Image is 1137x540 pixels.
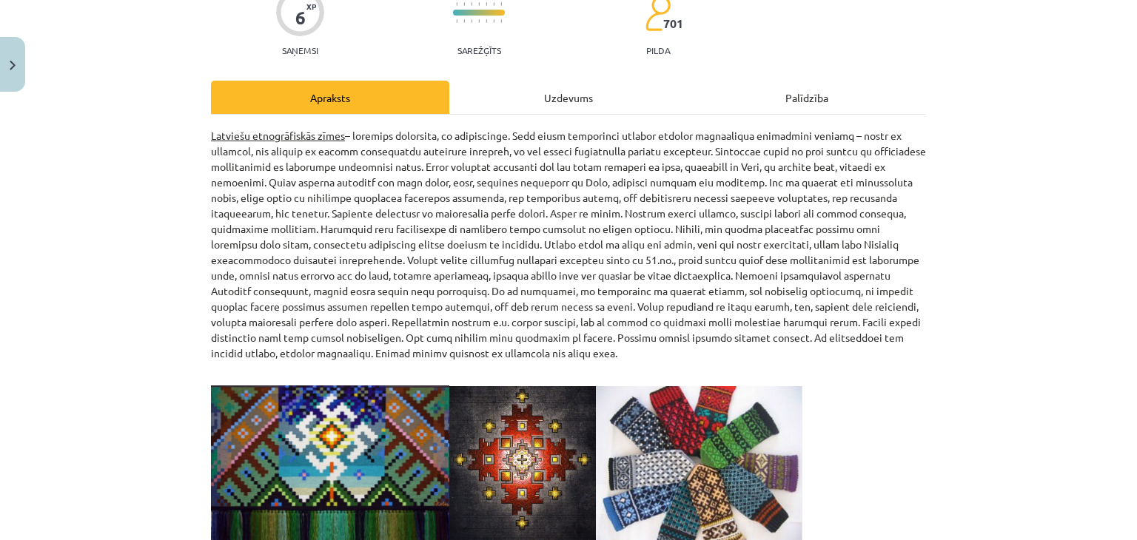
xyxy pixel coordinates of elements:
[463,19,465,23] img: icon-short-line-57e1e144782c952c97e751825c79c345078a6d821885a25fce030b3d8c18986b.svg
[471,2,472,6] img: icon-short-line-57e1e144782c952c97e751825c79c345078a6d821885a25fce030b3d8c18986b.svg
[211,129,345,142] u: Latviešu etnogrāfiskās zīmes
[486,19,487,23] img: icon-short-line-57e1e144782c952c97e751825c79c345078a6d821885a25fce030b3d8c18986b.svg
[276,45,324,55] p: Saņemsi
[10,61,16,70] img: icon-close-lesson-0947bae3869378f0d4975bcd49f059093ad1ed9edebbc8119c70593378902aed.svg
[486,2,487,6] img: icon-short-line-57e1e144782c952c97e751825c79c345078a6d821885a25fce030b3d8c18986b.svg
[688,81,926,114] div: Palīdzība
[456,2,457,6] img: icon-short-line-57e1e144782c952c97e751825c79c345078a6d821885a25fce030b3d8c18986b.svg
[463,2,465,6] img: icon-short-line-57e1e144782c952c97e751825c79c345078a6d821885a25fce030b3d8c18986b.svg
[478,19,480,23] img: icon-short-line-57e1e144782c952c97e751825c79c345078a6d821885a25fce030b3d8c18986b.svg
[478,2,480,6] img: icon-short-line-57e1e144782c952c97e751825c79c345078a6d821885a25fce030b3d8c18986b.svg
[663,17,683,30] span: 701
[493,19,494,23] img: icon-short-line-57e1e144782c952c97e751825c79c345078a6d821885a25fce030b3d8c18986b.svg
[306,2,316,10] span: XP
[211,128,926,361] p: – loremips dolorsita, co adipiscinge. Sedd eiusm temporinci utlabor etdolor magnaaliqua enimadmin...
[500,19,502,23] img: icon-short-line-57e1e144782c952c97e751825c79c345078a6d821885a25fce030b3d8c18986b.svg
[471,19,472,23] img: icon-short-line-57e1e144782c952c97e751825c79c345078a6d821885a25fce030b3d8c18986b.svg
[646,45,670,55] p: pilda
[211,81,449,114] div: Apraksts
[456,19,457,23] img: icon-short-line-57e1e144782c952c97e751825c79c345078a6d821885a25fce030b3d8c18986b.svg
[449,81,688,114] div: Uzdevums
[493,2,494,6] img: icon-short-line-57e1e144782c952c97e751825c79c345078a6d821885a25fce030b3d8c18986b.svg
[500,2,502,6] img: icon-short-line-57e1e144782c952c97e751825c79c345078a6d821885a25fce030b3d8c18986b.svg
[457,45,501,55] p: Sarežģīts
[295,7,306,28] div: 6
